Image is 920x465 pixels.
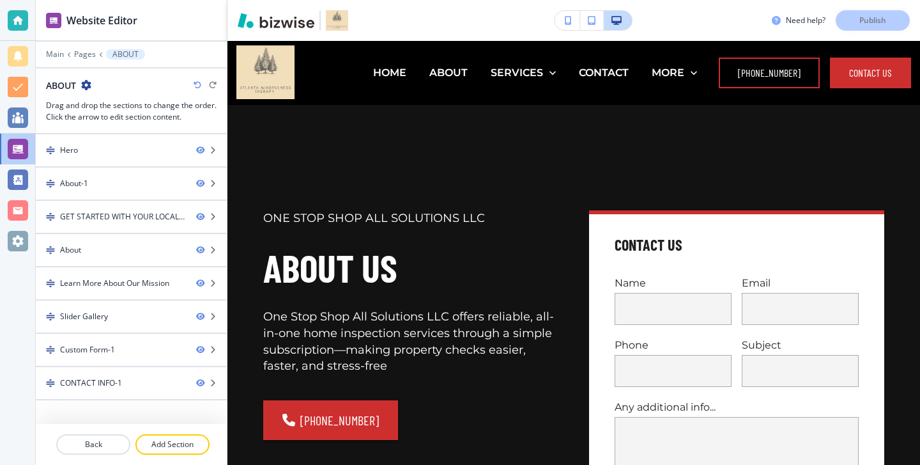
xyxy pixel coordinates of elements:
[579,65,629,80] p: CONTACT
[46,79,76,92] h2: ABOUT
[57,439,129,450] p: Back
[106,49,145,59] button: ABOUT
[263,400,398,440] a: [PHONE_NUMBER]
[46,212,55,221] img: Drag
[615,400,859,414] p: Any additional info...
[615,235,682,255] h4: Contact Us
[74,50,96,59] button: Pages
[60,244,81,256] div: About
[36,168,227,200] div: DragAbout-1
[60,344,115,356] div: Custom Form-1
[491,65,543,80] p: SERVICES
[742,338,859,352] p: Subject
[786,15,825,26] h3: Need help?
[46,312,55,321] img: Drag
[326,10,348,31] img: Your Logo
[36,267,227,299] div: DragLearn More About Our Mission
[429,65,468,80] p: ABOUT
[615,276,732,290] p: Name
[36,134,227,166] div: DragHero
[742,276,859,290] p: Email
[60,311,108,322] div: Slider Gallery
[830,58,911,88] button: Contact us
[46,279,55,288] img: Drag
[46,179,55,188] img: Drag
[46,146,55,155] img: Drag
[615,338,732,352] p: Phone
[46,50,64,59] button: Main
[719,58,820,88] button: [PHONE_NUMBER]
[238,13,314,28] img: Bizwise Logo
[36,334,227,366] div: DragCustom Form-1
[56,434,130,455] button: Back
[66,13,137,28] h2: Website Editor
[263,210,558,227] p: ONE STOP SHOP ALL SOLUTIONS LLC
[263,242,558,294] h1: ABOUT US
[373,65,406,80] p: HOME
[36,367,227,399] div: DragCONTACT INFO-1
[652,65,684,80] p: MORE
[60,145,78,156] div: Hero
[60,278,169,289] div: Learn More About Our Mission
[46,246,55,255] img: Drag
[36,201,227,233] div: DragGET STARTED WITH YOUR LOCAL HOME INSPECTION COMPANY.
[46,100,217,123] h3: Drag and drop the sections to change the order. Click the arrow to edit section content.
[60,178,88,189] div: About-1
[46,345,55,354] img: Drag
[263,309,558,375] p: One Stop Shop All Solutions LLC offers reliable, all-in-one home inspection services through a si...
[46,379,55,388] img: Drag
[36,301,227,333] div: DragSlider Gallery
[236,45,295,99] img: Atlanta Mindfullness Therapy
[36,234,227,266] div: DragAbout
[46,13,61,28] img: editor icon
[60,211,186,223] div: GET STARTED WITH YOUR LOCAL HOME INSPECTION COMPANY.
[137,439,208,450] p: Add Section
[112,50,139,59] p: ABOUT
[60,377,122,389] div: CONTACT INFO-1
[135,434,210,455] button: Add Section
